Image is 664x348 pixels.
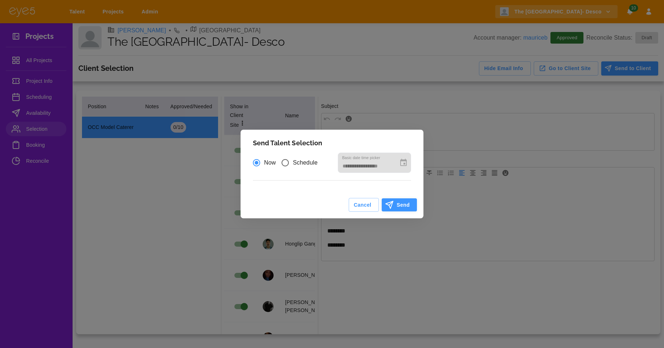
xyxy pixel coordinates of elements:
label: Basic date time picker [342,155,380,161]
button: Cancel [349,198,379,212]
h2: Send Talent Selection [244,133,420,153]
button: Send [382,198,417,212]
span: Schedule [293,158,317,167]
span: Now [264,158,276,167]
